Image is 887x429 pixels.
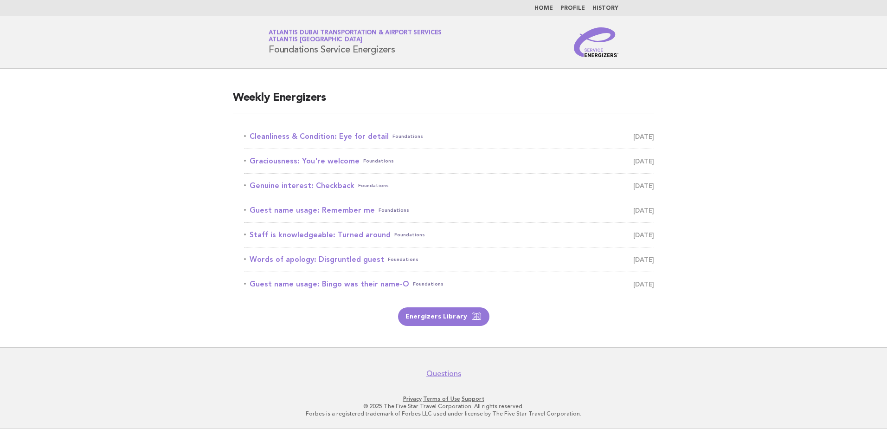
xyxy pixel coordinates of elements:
[574,27,618,57] img: Service Energizers
[244,278,654,291] a: Guest name usage: Bingo was their name-OFoundations [DATE]
[633,155,654,168] span: [DATE]
[379,204,409,217] span: Foundations
[534,6,553,11] a: Home
[388,253,418,266] span: Foundations
[269,30,442,43] a: Atlantis Dubai Transportation & Airport ServicesAtlantis [GEOGRAPHIC_DATA]
[358,179,389,192] span: Foundations
[244,179,654,192] a: Genuine interest: CheckbackFoundations [DATE]
[560,6,585,11] a: Profile
[244,253,654,266] a: Words of apology: Disgruntled guestFoundations [DATE]
[633,278,654,291] span: [DATE]
[403,396,422,402] a: Privacy
[363,155,394,168] span: Foundations
[160,395,727,403] p: · ·
[633,204,654,217] span: [DATE]
[398,307,489,326] a: Energizers Library
[462,396,484,402] a: Support
[426,369,461,378] a: Questions
[244,130,654,143] a: Cleanliness & Condition: Eye for detailFoundations [DATE]
[244,228,654,241] a: Staff is knowledgeable: Turned aroundFoundations [DATE]
[233,91,654,113] h2: Weekly Energizers
[633,130,654,143] span: [DATE]
[244,155,654,168] a: Graciousness: You're welcomeFoundations [DATE]
[392,130,423,143] span: Foundations
[633,253,654,266] span: [DATE]
[394,228,425,241] span: Foundations
[423,396,460,402] a: Terms of Use
[269,30,442,54] h1: Foundations Service Energizers
[592,6,618,11] a: History
[160,403,727,410] p: © 2025 The Five Star Travel Corporation. All rights reserved.
[413,278,443,291] span: Foundations
[160,410,727,417] p: Forbes is a registered trademark of Forbes LLC used under license by The Five Star Travel Corpora...
[244,204,654,217] a: Guest name usage: Remember meFoundations [DATE]
[633,228,654,241] span: [DATE]
[269,37,362,43] span: Atlantis [GEOGRAPHIC_DATA]
[633,179,654,192] span: [DATE]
